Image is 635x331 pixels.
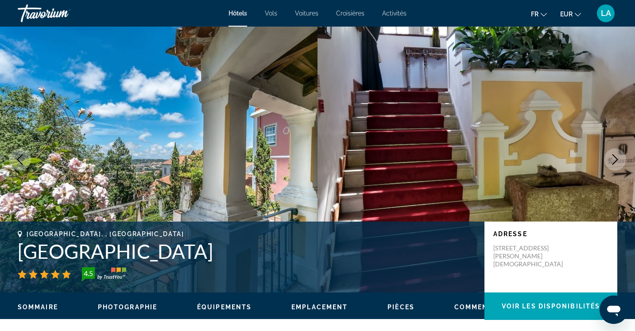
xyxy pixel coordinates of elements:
[9,148,31,171] button: Previous image
[531,8,547,20] button: Change language
[600,296,628,324] iframe: Bouton de lancement de la fenêtre de messagerie
[560,8,581,20] button: Change currency
[295,10,318,17] a: Voitures
[18,2,106,25] a: Travorium
[79,268,97,279] div: 4.5
[531,11,538,18] span: fr
[387,303,414,311] button: Pièces
[382,10,407,17] a: Activités
[98,303,157,311] button: Photographie
[560,11,573,18] span: EUR
[27,230,184,238] span: [GEOGRAPHIC_DATA], , [GEOGRAPHIC_DATA]
[18,240,476,263] h1: [GEOGRAPHIC_DATA]
[454,303,515,311] button: Commentaires
[502,303,600,310] span: Voir les disponibilités
[493,244,564,268] p: [STREET_ADDRESS][PERSON_NAME][DEMOGRAPHIC_DATA]
[228,10,247,17] a: Hôtels
[601,9,611,18] span: LA
[265,10,277,17] a: Vols
[336,10,364,17] a: Croisières
[594,4,617,23] button: User Menu
[82,267,126,281] img: trustyou-badge-hor.svg
[484,292,617,320] button: Voir les disponibilités
[493,230,608,238] p: Adresse
[604,148,626,171] button: Next image
[197,303,252,311] button: Équipements
[18,303,58,311] button: Sommaire
[291,303,348,311] button: Emplacement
